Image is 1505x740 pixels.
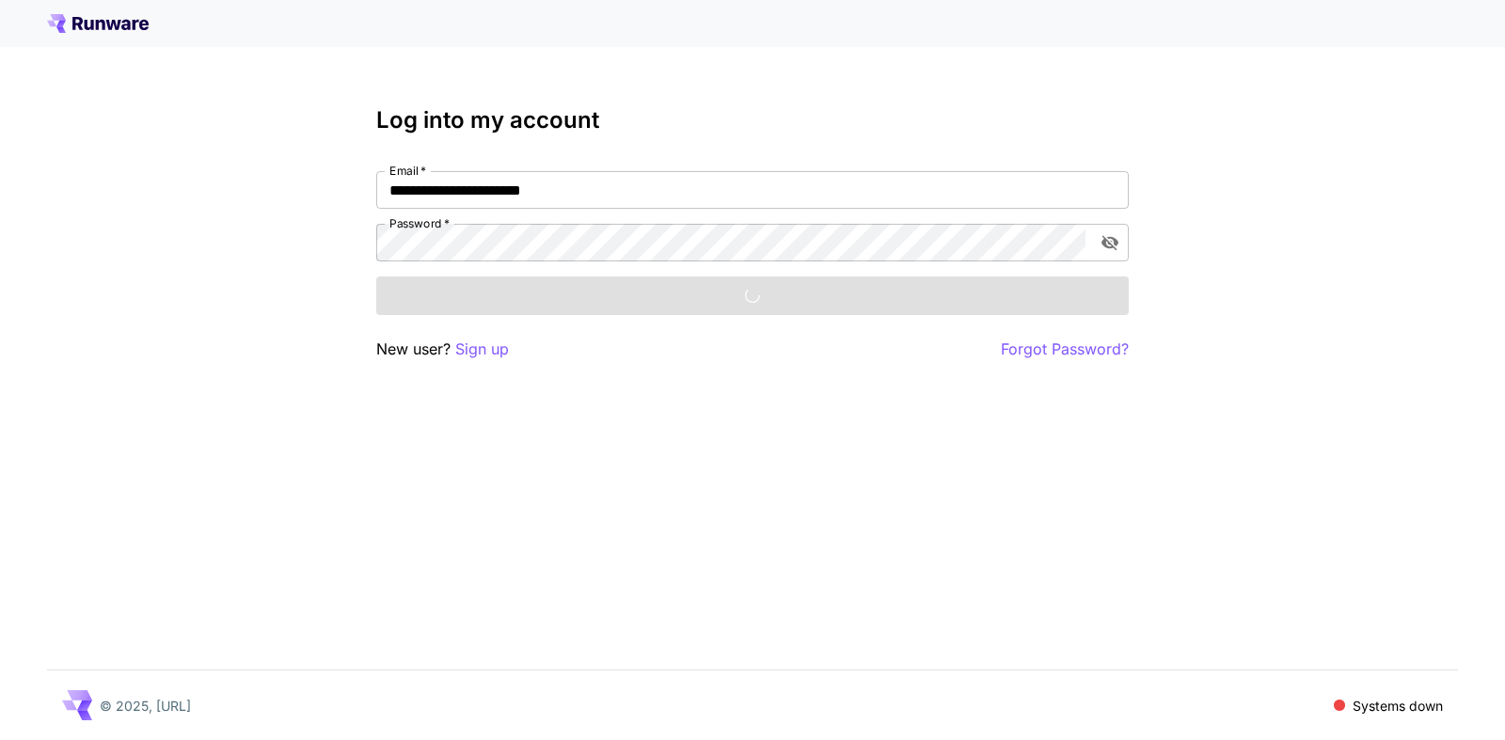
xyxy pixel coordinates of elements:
button: Sign up [455,338,509,361]
button: toggle password visibility [1093,226,1127,260]
p: New user? [376,338,509,361]
label: Password [389,215,450,231]
button: Forgot Password? [1001,338,1129,361]
h3: Log into my account [376,107,1129,134]
p: © 2025, [URL] [100,696,191,716]
p: Systems down [1353,696,1443,716]
label: Email [389,163,426,179]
